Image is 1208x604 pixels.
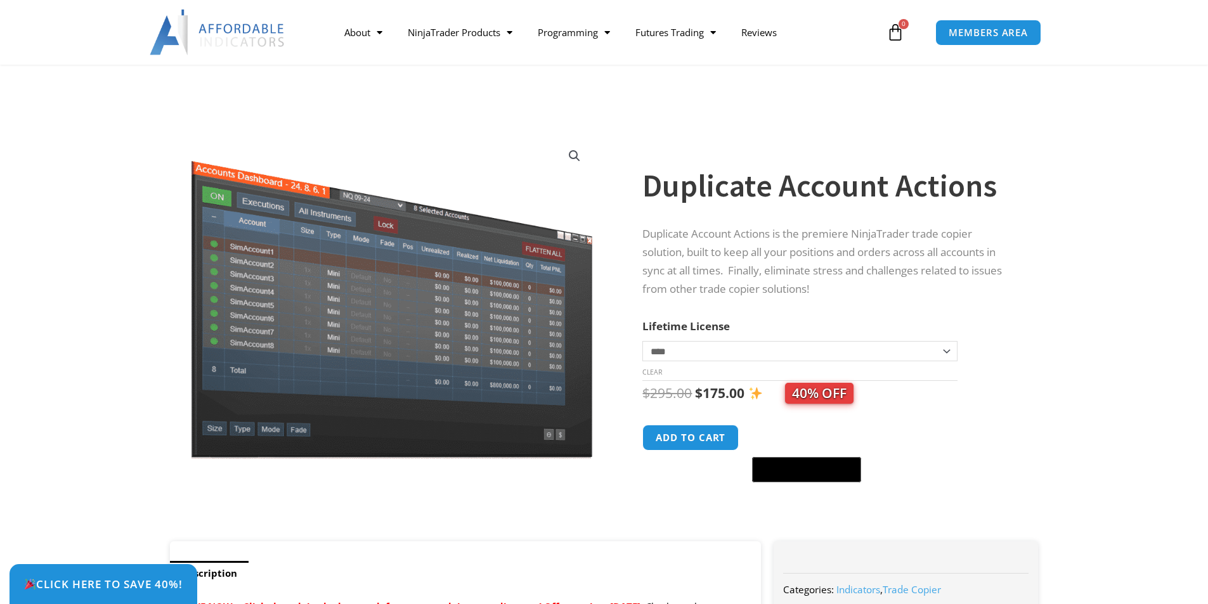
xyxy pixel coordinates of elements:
[395,18,525,47] a: NinjaTrader Products
[642,164,1013,208] h1: Duplicate Account Actions
[623,18,729,47] a: Futures Trading
[332,18,395,47] a: About
[949,28,1028,37] span: MEMBERS AREA
[752,457,861,482] button: Buy with GPay
[642,425,739,451] button: Add to cart
[25,579,36,589] img: 🎉
[899,19,909,29] span: 0
[10,564,197,604] a: 🎉Click Here to save 40%!
[642,368,662,376] a: Clear options
[642,384,692,402] bdi: 295.00
[729,18,789,47] a: Reviews
[749,387,762,400] img: ✨
[935,20,1041,46] a: MEMBERS AREA
[332,18,883,47] nav: Menu
[150,10,286,55] img: LogoAI | Affordable Indicators – NinjaTrader
[785,383,854,404] span: 40% OFF
[24,579,183,589] span: Click Here to save 40%!
[642,225,1013,299] p: Duplicate Account Actions is the premiere NinjaTrader trade copier solution, built to keep all yo...
[525,18,623,47] a: Programming
[750,423,864,453] iframe: Secure express checkout frame
[563,145,586,167] a: View full-screen image gallery
[642,384,650,402] span: $
[695,384,703,402] span: $
[642,319,730,333] label: Lifetime License
[695,384,744,402] bdi: 175.00
[867,14,923,51] a: 0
